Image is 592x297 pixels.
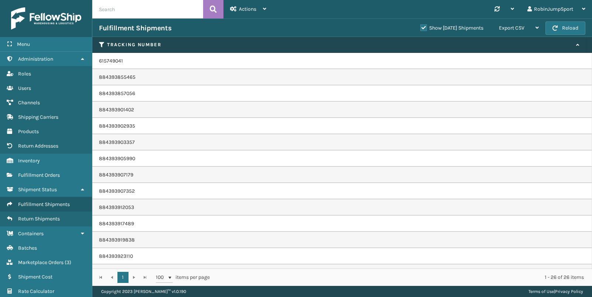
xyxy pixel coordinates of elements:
[545,21,585,35] button: Reload
[18,230,44,237] span: Containers
[18,288,54,294] span: Rate Calculator
[101,286,186,297] p: Copyright 2023 [PERSON_NAME]™ v 1.0.190
[18,259,64,266] span: Marketplace Orders
[499,25,524,31] span: Export CSV
[92,232,592,248] td: 884393919838
[528,289,554,294] a: Terms of Use
[18,245,37,251] span: Batches
[18,216,60,222] span: Return Shipments
[92,199,592,216] td: 884393912053
[107,41,572,48] label: Tracking Number
[92,85,592,102] td: 884393857056
[117,272,129,283] a: 1
[239,6,256,12] span: Actions
[17,41,30,47] span: Menu
[18,172,60,178] span: Fulfillment Orders
[92,102,592,118] td: 884393901402
[92,264,592,281] td: 884393926071
[18,143,58,149] span: Return Addresses
[156,274,167,281] span: 100
[92,167,592,183] td: 884393907179
[18,274,52,280] span: Shipment Cost
[220,274,584,281] div: 1 - 26 of 26 items
[92,248,592,264] td: 884393923110
[18,71,31,77] span: Roles
[18,56,53,62] span: Administration
[18,158,40,164] span: Inventory
[555,289,583,294] a: Privacy Policy
[92,183,592,199] td: 884393907352
[18,201,70,207] span: Fulfillment Shipments
[92,134,592,151] td: 884393903357
[92,53,592,69] td: 615749041
[18,85,31,91] span: Users
[92,69,592,85] td: 884393855465
[18,114,58,120] span: Shipping Carriers
[99,24,171,33] h3: Fulfillment Shipments
[92,151,592,167] td: 884393905990
[528,286,583,297] div: |
[92,118,592,134] td: 884393902935
[18,128,39,135] span: Products
[92,216,592,232] td: 884393917489
[420,25,483,31] label: Show [DATE] Shipments
[18,186,57,193] span: Shipment Status
[156,272,210,283] span: items per page
[11,7,81,30] img: logo
[18,99,40,106] span: Channels
[65,259,71,266] span: ( 3 )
